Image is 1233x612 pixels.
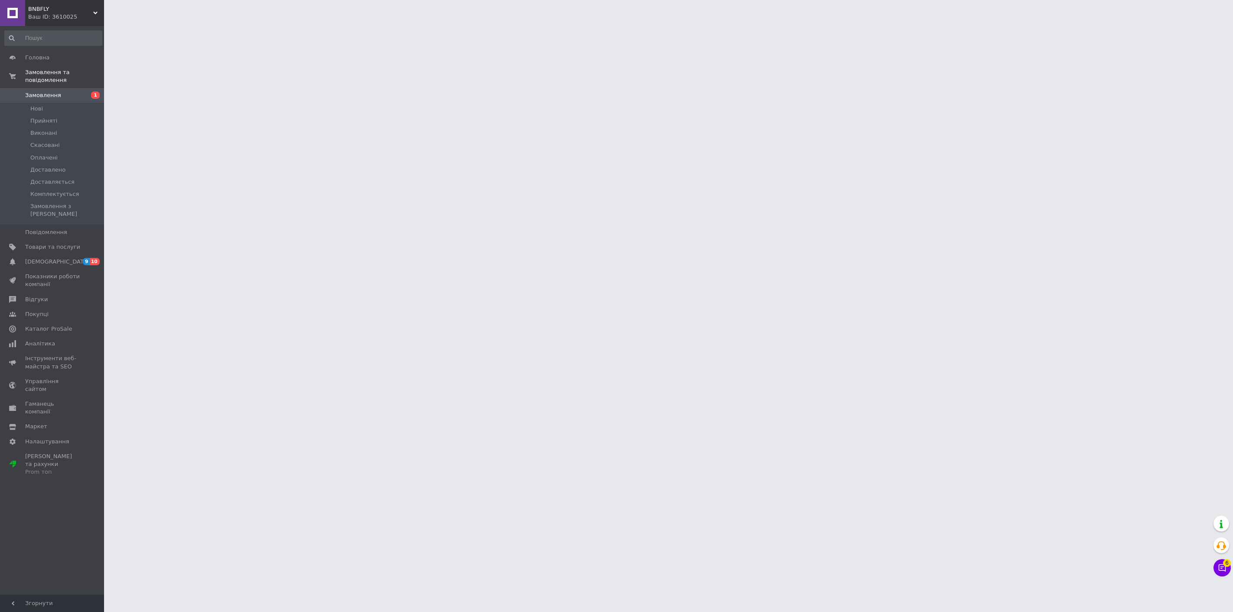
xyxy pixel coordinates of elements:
span: Замовлення та повідомлення [25,68,104,84]
span: Доставлено [30,166,65,174]
span: Прийняті [30,117,57,125]
span: Виконані [30,129,57,137]
span: Скасовані [30,141,60,149]
span: 10 [90,258,100,265]
span: Гаманець компанії [25,400,80,416]
span: Інструменти веб-майстра та SEO [25,355,80,370]
input: Пошук [4,30,102,46]
span: Каталог ProSale [25,325,72,333]
div: Prom топ [25,468,80,476]
span: 6 [1223,559,1231,567]
span: Головна [25,54,49,62]
span: BNBFLY [28,5,93,13]
span: Оплачені [30,154,58,162]
span: Товари та послуги [25,243,80,251]
span: Покупці [25,310,49,318]
span: Відгуки [25,296,48,303]
span: Повідомлення [25,228,67,236]
span: Комплектується [30,190,79,198]
button: Чат з покупцем6 [1213,559,1231,576]
span: Доставляється [30,178,75,186]
span: Нові [30,105,43,113]
span: 9 [83,258,90,265]
span: Управління сайтом [25,378,80,393]
span: Налаштування [25,438,69,446]
span: Маркет [25,423,47,430]
span: Показники роботи компанії [25,273,80,288]
span: Замовлення з [PERSON_NAME] [30,202,101,218]
span: 1 [91,91,100,99]
div: Ваш ID: 3610025 [28,13,104,21]
span: [PERSON_NAME] та рахунки [25,452,80,476]
span: [DEMOGRAPHIC_DATA] [25,258,89,266]
span: Аналітика [25,340,55,348]
span: Замовлення [25,91,61,99]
